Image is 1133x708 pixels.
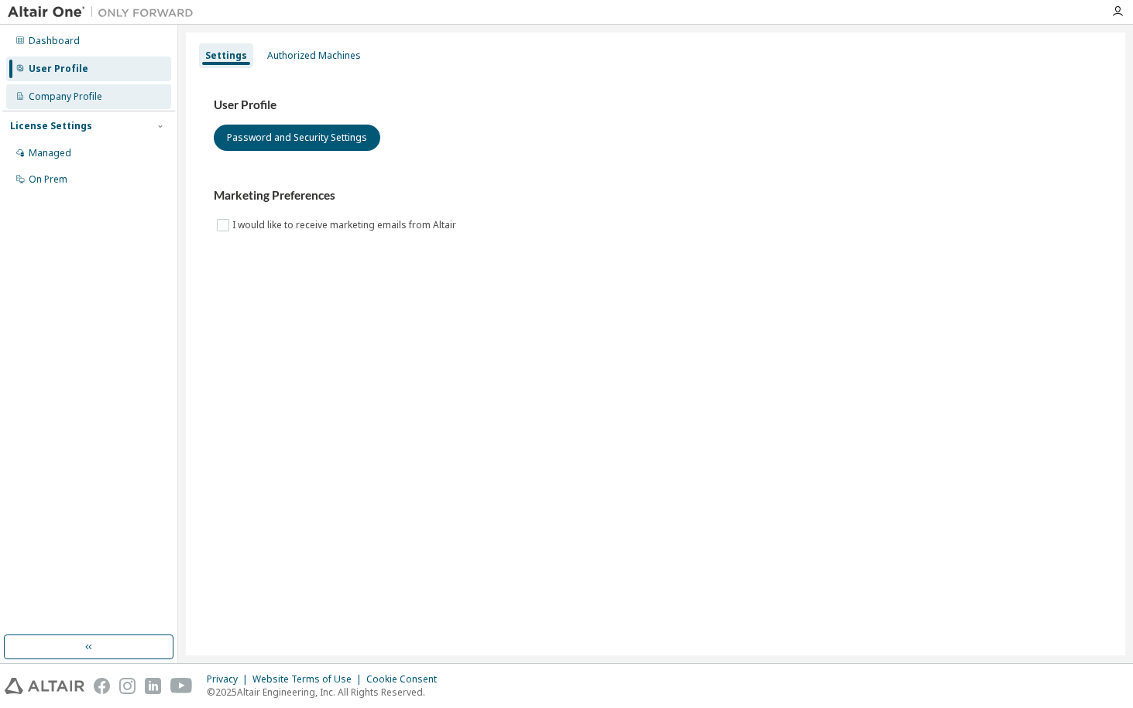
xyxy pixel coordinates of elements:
[366,673,446,686] div: Cookie Consent
[170,678,193,694] img: youtube.svg
[207,673,252,686] div: Privacy
[29,91,102,103] div: Company Profile
[29,63,88,75] div: User Profile
[214,125,380,151] button: Password and Security Settings
[94,678,110,694] img: facebook.svg
[145,678,161,694] img: linkedin.svg
[29,173,67,186] div: On Prem
[267,50,361,62] div: Authorized Machines
[119,678,136,694] img: instagram.svg
[214,188,1097,204] h3: Marketing Preferences
[252,673,366,686] div: Website Terms of Use
[205,50,247,62] div: Settings
[232,216,459,234] label: I would like to receive marketing emails from Altair
[8,5,201,20] img: Altair One
[5,678,84,694] img: altair_logo.svg
[207,686,446,699] p: © 2025 Altair Engineering, Inc. All Rights Reserved.
[10,120,92,132] div: License Settings
[214,97,1097,113] h3: User Profile
[29,35,80,47] div: Dashboard
[29,147,71,159] div: Managed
